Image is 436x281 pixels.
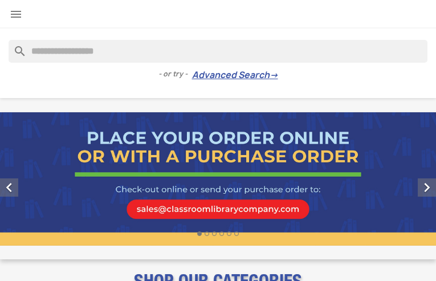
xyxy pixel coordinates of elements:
input: Search [9,40,427,63]
i:  [9,7,23,21]
a: Advanced Search→ [192,70,278,81]
i: search [9,40,22,54]
span: → [270,70,278,81]
i:  [418,178,436,197]
span: - or try - [158,68,192,80]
